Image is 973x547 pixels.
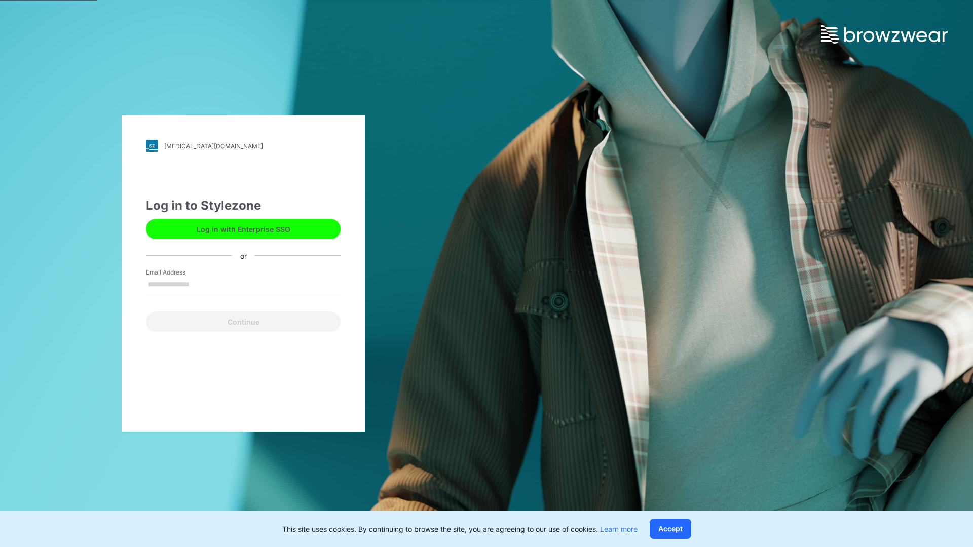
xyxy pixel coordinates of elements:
[146,197,341,215] div: Log in to Stylezone
[650,519,691,539] button: Accept
[232,250,255,261] div: or
[146,140,158,152] img: stylezone-logo.562084cfcfab977791bfbf7441f1a819.svg
[600,525,638,533] a: Learn more
[164,142,263,150] div: [MEDICAL_DATA][DOMAIN_NAME]
[146,140,341,152] a: [MEDICAL_DATA][DOMAIN_NAME]
[282,524,638,534] p: This site uses cookies. By continuing to browse the site, you are agreeing to our use of cookies.
[821,25,948,44] img: browzwear-logo.e42bd6dac1945053ebaf764b6aa21510.svg
[146,219,341,239] button: Log in with Enterprise SSO
[146,268,217,277] label: Email Address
